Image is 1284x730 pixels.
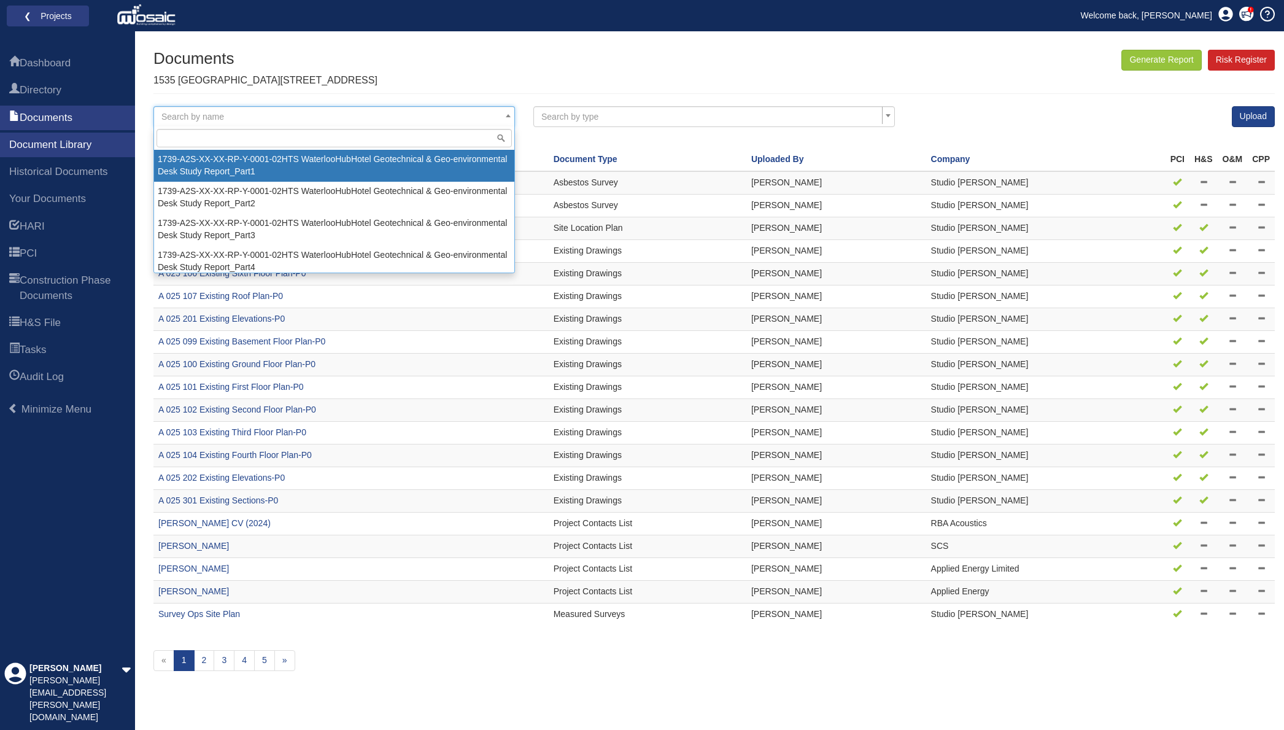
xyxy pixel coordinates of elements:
[746,445,926,467] td: [PERSON_NAME]
[1218,149,1248,171] th: O&M
[746,376,926,399] td: [PERSON_NAME]
[1208,50,1275,71] a: Risk Register
[158,314,285,324] a: A 025 201 Existing Elevations-P0
[549,263,746,285] td: Existing Drawings
[926,308,1166,331] td: Studio [PERSON_NAME]
[161,112,224,122] span: Search by name
[1232,675,1275,721] iframe: Chat
[926,467,1166,490] td: Studio [PERSON_NAME]
[20,343,46,357] span: Tasks
[1166,149,1189,171] th: PCI
[746,581,926,604] td: [PERSON_NAME]
[21,403,91,415] span: Minimize Menu
[29,675,122,724] div: [PERSON_NAME][EMAIL_ADDRESS][PERSON_NAME][DOMAIN_NAME]
[549,490,746,513] td: Existing Drawings
[746,285,926,308] td: [PERSON_NAME]
[9,56,20,71] span: Dashboard
[926,263,1166,285] td: Studio [PERSON_NAME]
[158,495,278,505] a: A 025 301 Existing Sections-P0
[549,535,746,558] td: Project Contacts List
[254,650,275,671] a: 5
[926,376,1166,399] td: Studio [PERSON_NAME]
[746,513,926,535] td: [PERSON_NAME]
[746,263,926,285] td: [PERSON_NAME]
[549,604,746,626] td: Measured Surveys
[20,111,72,125] span: Documents
[158,541,229,551] a: [PERSON_NAME]
[153,74,377,88] p: 1535 [GEOGRAPHIC_DATA][STREET_ADDRESS]
[549,581,746,604] td: Project Contacts List
[174,650,195,671] a: 1
[9,343,20,358] span: Tasks
[20,83,61,98] span: Directory
[746,490,926,513] td: [PERSON_NAME]
[194,650,215,671] a: 2
[746,399,926,422] td: [PERSON_NAME]
[158,450,312,460] a: A 025 104 Existing Fourth Floor Plan-P0
[926,581,1166,604] td: Applied Energy
[746,467,926,490] td: [PERSON_NAME]
[549,399,746,422] td: Existing Drawings
[549,217,746,240] td: Site Location Plan
[15,8,81,24] a: ❮ Projects
[153,50,377,68] h1: Documents
[8,403,18,414] span: Minimize Menu
[549,240,746,263] td: Existing Drawings
[549,354,746,376] td: Existing Drawings
[4,662,26,724] div: Profile
[1189,149,1218,171] th: H&S
[1121,50,1201,71] button: Generate Report
[549,422,746,445] td: Existing Drawings
[926,217,1166,240] td: Studio [PERSON_NAME]
[746,604,926,626] td: [PERSON_NAME]
[549,445,746,467] td: Existing Drawings
[549,376,746,399] td: Existing Drawings
[158,405,316,414] a: A 025 102 Existing Second Floor Plan-P0
[9,370,20,385] span: Audit Log
[234,650,255,671] a: 4
[746,171,926,194] td: [PERSON_NAME]
[117,3,179,28] img: logo_white.png
[9,316,20,331] span: H&S File
[746,558,926,581] td: [PERSON_NAME]
[926,354,1166,376] td: Studio [PERSON_NAME]
[20,370,64,384] span: Audit Log
[549,285,746,308] td: Existing Drawings
[746,331,926,354] td: [PERSON_NAME]
[926,240,1166,263] td: Studio [PERSON_NAME]
[20,273,126,303] span: Construction Phase Documents
[9,83,20,98] span: Directory
[926,445,1166,467] td: Studio [PERSON_NAME]
[9,274,20,304] span: Construction Phase Documents
[549,171,746,194] td: Asbestos Survey
[746,240,926,263] td: [PERSON_NAME]
[29,662,122,675] div: [PERSON_NAME]
[746,422,926,445] td: [PERSON_NAME]
[274,650,295,671] a: »
[9,220,20,235] span: HARI
[751,154,804,164] a: Uploaded By
[158,382,304,392] a: A 025 101 Existing First Floor Plan-P0
[154,246,514,278] li: 1739-A2S-XX-XX-RP-Y-0001-02HTS WaterlooHubHotel Geotechnical & Geo-environmental Desk Study Repor...
[926,399,1166,422] td: Studio [PERSON_NAME]
[1072,6,1221,25] a: Welcome back, [PERSON_NAME]
[549,558,746,581] td: Project Contacts List
[926,331,1166,354] td: Studio [PERSON_NAME]
[158,336,325,346] a: A 025 099 Existing Basement Floor Plan-P0
[1232,106,1275,127] a: Upload
[926,535,1166,558] td: SCS
[926,490,1166,513] td: Studio [PERSON_NAME]
[154,182,514,214] li: 1739-A2S-XX-XX-RP-Y-0001-02HTS WaterlooHubHotel Geotechnical & Geo-environmental Desk Study Repor...
[158,609,240,619] a: Survey Ops Site Plan
[1247,149,1275,171] th: CPP
[746,535,926,558] td: [PERSON_NAME]
[214,650,234,671] a: 3
[549,331,746,354] td: Existing Drawings
[20,219,45,234] span: HARI
[158,359,315,369] a: A 025 100 Existing Ground Floor Plan-P0
[926,422,1166,445] td: Studio [PERSON_NAME]
[20,316,61,330] span: H&S File
[541,112,598,122] span: Search by type
[153,136,1275,149] div: Showing of items.
[9,138,91,152] span: Document Library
